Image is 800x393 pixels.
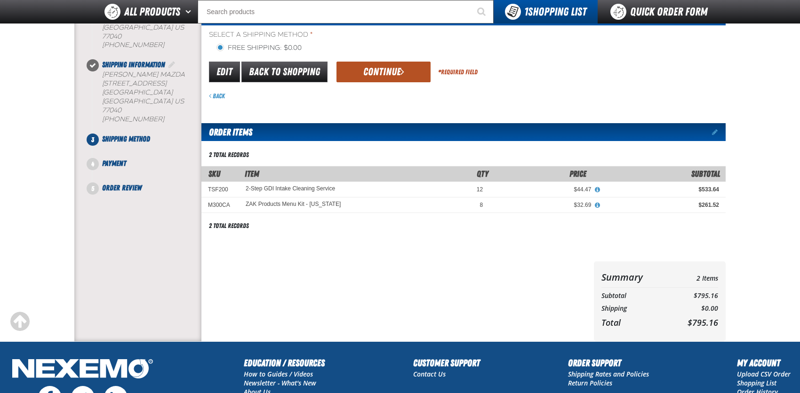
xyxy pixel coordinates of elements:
[569,169,586,179] span: Price
[568,378,612,387] a: Return Policies
[413,369,446,378] a: Contact Us
[102,71,185,79] span: [PERSON_NAME] Mazda
[201,197,239,213] td: M300CA
[209,150,249,159] div: 2 total records
[712,129,726,135] a: Edit items
[568,369,649,378] a: Shipping Rates and Policies
[124,3,180,20] span: All Products
[241,62,328,82] a: Back to Shopping
[102,60,165,69] span: Shipping Information
[102,106,121,114] bdo: 77040
[87,182,99,195] span: 5
[216,44,302,53] label: Free Shipping: $0.00
[102,24,173,31] span: [GEOGRAPHIC_DATA]
[175,97,184,105] span: US
[244,369,313,378] a: How to Guides / Videos
[209,92,225,100] a: Back
[669,302,718,315] td: $0.00
[336,62,431,82] button: Continue
[524,5,528,18] strong: 1
[737,356,791,370] h2: My Account
[601,269,669,285] th: Summary
[9,311,30,332] div: Scroll to the top
[601,290,669,302] th: Subtotal
[175,24,184,31] span: US
[568,356,649,370] h2: Order Support
[102,115,164,123] bdo: [PHONE_NUMBER]
[244,378,316,387] a: Newsletter - What's New
[604,201,719,209] div: $261.52
[216,44,224,51] input: Free Shipping: $0.00
[524,5,586,18] span: Shopping List
[93,134,201,158] li: Shipping Method. Step 3 of 5. Not Completed
[601,302,669,315] th: Shipping
[102,183,142,192] span: Order Review
[669,269,718,285] td: 2 Items
[737,378,776,387] a: Shopping List
[208,169,220,179] a: SKU
[102,88,173,96] span: [GEOGRAPHIC_DATA]
[245,169,259,179] span: Item
[102,159,126,168] span: Payment
[87,134,99,146] span: 3
[93,158,201,182] li: Payment. Step 4 of 5. Not Completed
[93,59,201,133] li: Shipping Information. Step 2 of 5. Completed
[438,68,478,77] div: Required Field
[737,369,791,378] a: Upload CSV Order
[93,182,201,194] li: Order Review. Step 5 of 5. Not Completed
[477,169,488,179] span: Qty
[102,41,164,49] bdo: [PHONE_NUMBER]
[9,356,156,384] img: Nexemo Logo
[167,60,176,69] a: Edit Shipping Information
[601,315,669,330] th: Total
[246,186,335,192] a: 2-Step GDI Intake Cleaning Service
[87,158,99,170] span: 4
[591,201,603,210] button: View All Prices for ZAK Products Menu Kit - California
[604,186,719,193] div: $533.64
[691,169,720,179] span: Subtotal
[413,356,480,370] h2: Customer Support
[480,202,483,208] span: 8
[477,186,483,193] span: 12
[688,317,718,328] span: $795.16
[209,62,240,82] a: Edit
[496,201,591,209] div: $32.69
[102,32,121,40] bdo: 77040
[496,186,591,193] div: $44.47
[209,221,249,230] div: 2 total records
[102,79,167,87] span: [STREET_ADDRESS]
[201,181,239,197] td: TSF200
[102,97,173,105] span: [GEOGRAPHIC_DATA]
[209,31,726,39] span: Select a Shipping Method
[591,186,603,194] button: View All Prices for 2-Step GDI Intake Cleaning Service
[246,201,341,208] a: ZAK Products Menu Kit - [US_STATE]
[102,134,150,143] span: Shipping Method
[201,123,252,141] h2: Order Items
[244,356,325,370] h2: Education / Resources
[669,290,718,302] td: $795.16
